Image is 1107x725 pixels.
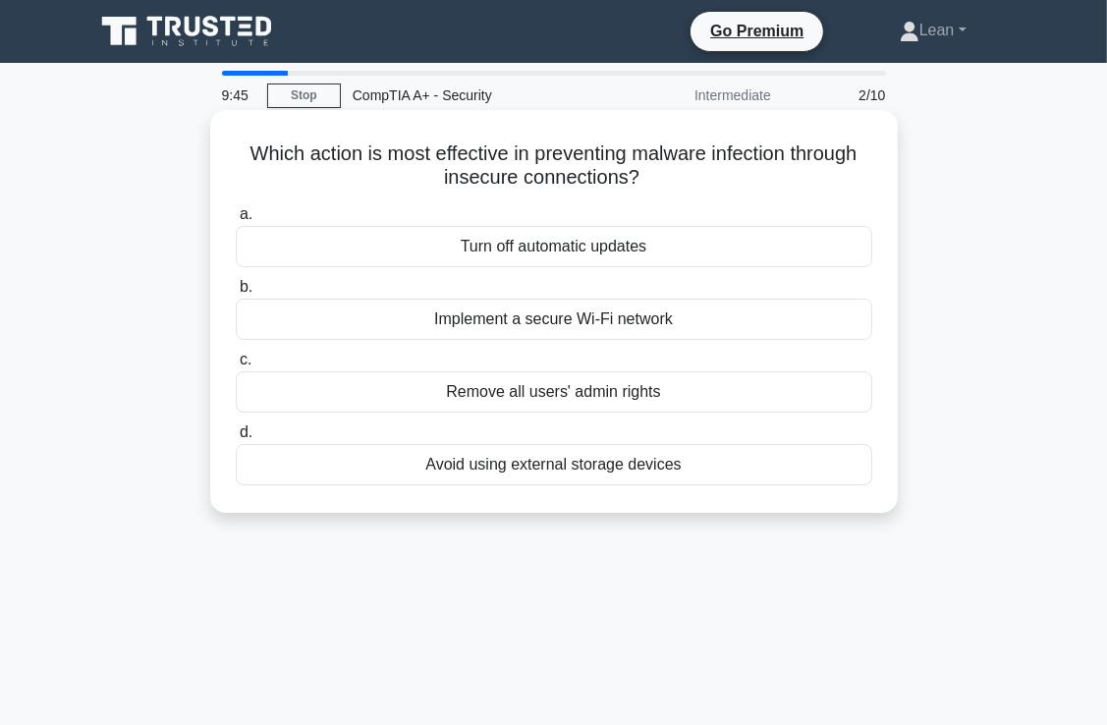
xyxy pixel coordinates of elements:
a: Lean [853,11,1014,50]
div: CompTIA A+ - Security [341,76,611,115]
div: Intermediate [611,76,783,115]
div: Turn off automatic updates [236,226,872,267]
h5: Which action is most effective in preventing malware infection through insecure connections? [234,141,874,191]
div: Implement a secure Wi-Fi network [236,299,872,340]
a: Go Premium [698,19,815,43]
div: 2/10 [783,76,898,115]
div: 9:45 [210,76,267,115]
span: a. [240,205,252,222]
span: d. [240,423,252,440]
a: Stop [267,84,341,108]
div: Avoid using external storage devices [236,444,872,485]
span: b. [240,278,252,295]
span: c. [240,351,251,367]
div: Remove all users' admin rights [236,371,872,413]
